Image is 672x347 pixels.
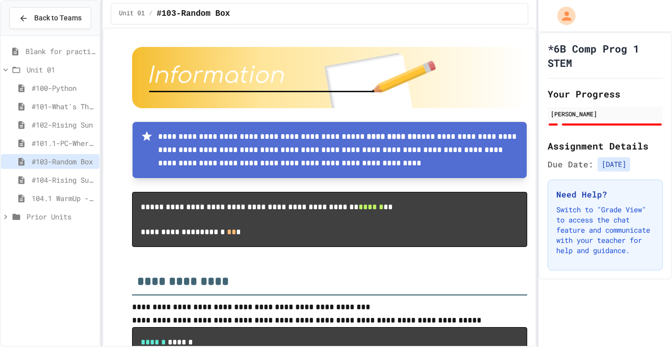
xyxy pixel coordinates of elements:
h2: Assignment Details [548,139,663,153]
p: Switch to "Grade View" to access the chat feature and communicate with your teacher for help and ... [556,205,654,256]
span: [DATE] [598,157,630,171]
h2: Your Progress [548,87,663,101]
span: #102-Rising Sun [32,119,95,130]
span: Prior Units [27,211,95,222]
span: #104-Rising Sun Plus [32,175,95,185]
span: Unit 01 [119,10,145,18]
span: 104.1 WarmUp - screen accessors [32,193,95,204]
button: Back to Teams [9,7,91,29]
span: #101-What's This ?? [32,101,95,112]
span: #100-Python [32,83,95,93]
span: #103-Random Box [32,156,95,167]
span: #103-Random Box [157,8,230,20]
span: Blank for practice [25,46,95,57]
h3: Need Help? [556,188,654,201]
span: / [149,10,152,18]
div: [PERSON_NAME] [551,109,660,118]
h1: *6B Comp Prog 1 STEM [548,41,663,70]
span: Due Date: [548,158,593,170]
span: Unit 01 [27,64,95,75]
div: My Account [547,4,578,28]
span: #101.1-PC-Where am I? [32,138,95,148]
span: Back to Teams [34,13,82,23]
